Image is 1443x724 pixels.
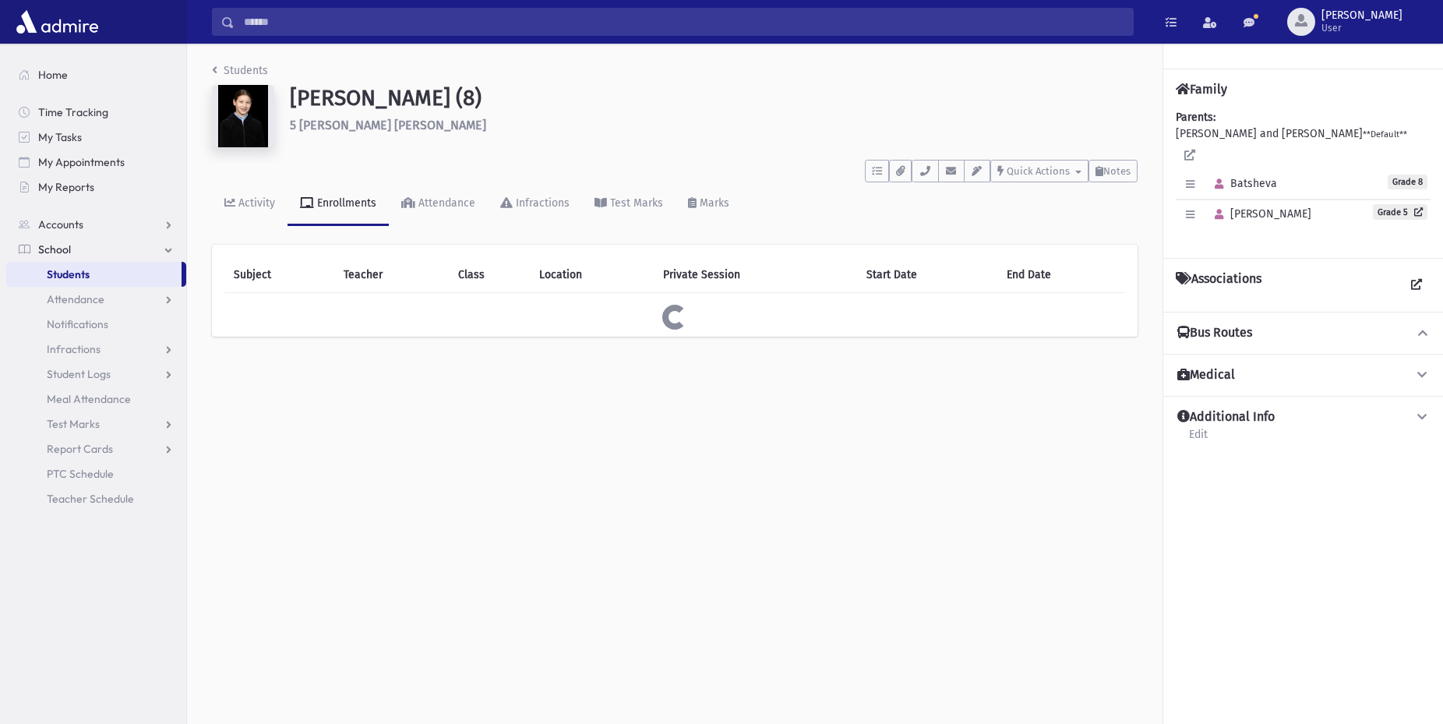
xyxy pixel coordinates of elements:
img: Z [212,85,274,147]
span: Attendance [47,292,104,306]
a: Accounts [6,212,186,237]
th: Subject [224,257,334,293]
a: Edit [1188,426,1208,454]
th: Teacher [334,257,448,293]
th: Private Session [654,257,857,293]
span: School [38,242,71,256]
span: Time Tracking [38,105,108,119]
a: View all Associations [1402,271,1431,299]
span: Notes [1103,165,1131,177]
th: Class [449,257,531,293]
h4: Bus Routes [1177,325,1252,341]
a: Enrollments [288,182,389,226]
span: Accounts [38,217,83,231]
span: Teacher Schedule [47,492,134,506]
a: Infractions [488,182,582,226]
a: Test Marks [582,182,676,226]
th: Location [530,257,653,293]
div: Enrollments [314,196,376,210]
a: Grade 5 [1373,204,1427,220]
div: Attendance [415,196,475,210]
a: Notifications [6,312,186,337]
span: Home [38,68,68,82]
span: My Tasks [38,130,82,144]
b: Parents: [1176,111,1215,124]
th: End Date [997,257,1125,293]
a: Meal Attendance [6,387,186,411]
a: Report Cards [6,436,186,461]
span: Meal Attendance [47,392,131,406]
h4: Additional Info [1177,409,1275,426]
div: Marks [697,196,729,210]
div: Test Marks [607,196,663,210]
input: Search [235,8,1133,36]
span: Grade 8 [1388,175,1427,189]
img: AdmirePro [12,6,102,37]
a: Students [6,262,182,287]
span: My Reports [38,180,94,194]
a: Infractions [6,337,186,362]
div: Infractions [513,196,570,210]
h4: Medical [1177,367,1235,383]
a: Home [6,62,186,87]
span: Report Cards [47,442,113,456]
a: Student Logs [6,362,186,387]
div: Activity [235,196,275,210]
span: User [1321,22,1402,34]
th: Start Date [857,257,998,293]
div: [PERSON_NAME] and [PERSON_NAME] [1176,109,1431,245]
h1: [PERSON_NAME] (8) [290,85,1138,111]
h4: Associations [1176,271,1261,299]
a: Teacher Schedule [6,486,186,511]
span: My Appointments [38,155,125,169]
span: Infractions [47,342,101,356]
button: Additional Info [1176,409,1431,426]
span: Student Logs [47,367,111,381]
span: [PERSON_NAME] [1208,207,1311,221]
span: [PERSON_NAME] [1321,9,1402,22]
a: My Reports [6,175,186,200]
a: Activity [212,182,288,226]
a: Marks [676,182,742,226]
a: Students [212,64,268,77]
a: School [6,237,186,262]
h4: Family [1176,82,1227,97]
a: Time Tracking [6,100,186,125]
span: Quick Actions [1007,165,1070,177]
span: Notifications [47,317,108,331]
a: My Tasks [6,125,186,150]
h6: 5 [PERSON_NAME] [PERSON_NAME] [290,118,1138,132]
button: Notes [1088,160,1138,182]
a: PTC Schedule [6,461,186,486]
button: Quick Actions [990,160,1088,182]
span: Students [47,267,90,281]
button: Bus Routes [1176,325,1431,341]
a: Attendance [389,182,488,226]
span: Test Marks [47,417,100,431]
a: Test Marks [6,411,186,436]
button: Medical [1176,367,1431,383]
a: Attendance [6,287,186,312]
nav: breadcrumb [212,62,268,85]
span: PTC Schedule [47,467,114,481]
span: Batsheva [1208,177,1277,190]
a: My Appointments [6,150,186,175]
